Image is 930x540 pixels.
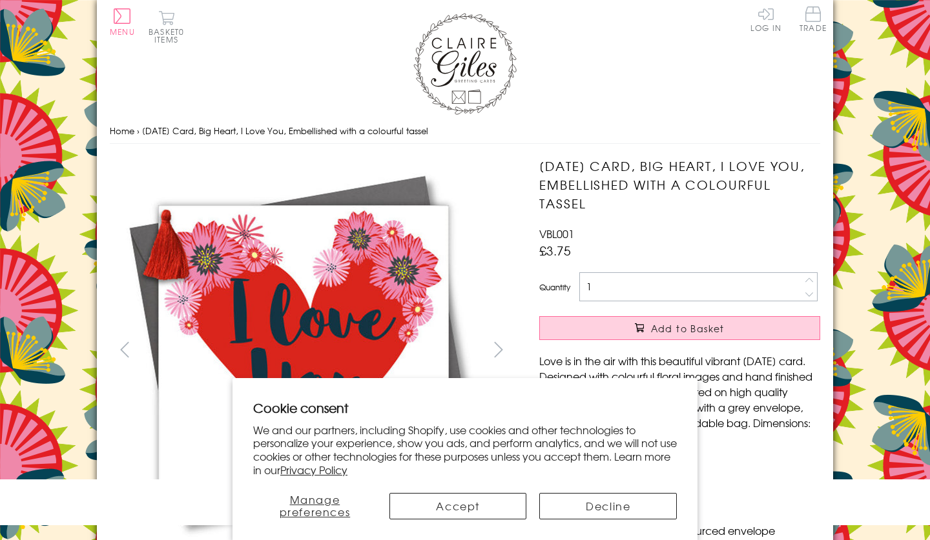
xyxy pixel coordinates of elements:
button: Decline [539,493,677,519]
span: [DATE] Card, Big Heart, I Love You, Embellished with a colourful tassel [142,125,428,137]
span: VBL001 [539,226,574,241]
button: Add to Basket [539,316,820,340]
span: Manage preferences [280,492,351,519]
span: Menu [110,26,135,37]
nav: breadcrumbs [110,118,820,145]
p: Love is in the air with this beautiful vibrant [DATE] card. Designed with colourful floral images... [539,353,820,446]
span: › [137,125,139,137]
button: Accept [389,493,527,519]
a: Home [110,125,134,137]
img: Claire Giles Greetings Cards [413,13,517,115]
span: Trade [800,6,827,32]
button: prev [110,335,139,364]
button: Manage preferences [253,493,377,519]
a: Log In [750,6,781,32]
span: Add to Basket [651,322,725,335]
a: Trade [800,6,827,34]
h2: Cookie consent [253,399,677,417]
p: We and our partners, including Shopify, use cookies and other technologies to personalize your ex... [253,423,677,477]
span: 0 items [154,26,184,45]
label: Quantity [539,281,570,293]
button: next [484,335,513,364]
a: Privacy Policy [280,462,347,477]
button: Basket0 items [149,10,184,43]
button: Menu [110,8,135,35]
span: £3.75 [539,241,571,259]
h1: [DATE] Card, Big Heart, I Love You, Embellished with a colourful tassel [539,157,820,212]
